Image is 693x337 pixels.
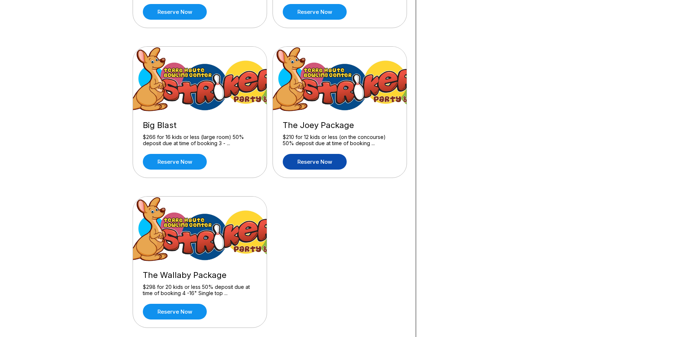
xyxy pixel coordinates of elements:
img: Big Blast [133,47,267,112]
a: Reserve now [283,4,347,20]
div: $210 for 12 kids or less (on the concourse) 50% deposit due at time of booking ... [283,134,397,147]
a: Reserve now [143,304,207,319]
a: Reserve now [143,4,207,20]
img: The Joey Package [273,47,407,112]
div: Big Blast [143,120,257,130]
div: $266 for 16 kids or less (large room) 50% deposit due at time of booking 3 - ... [143,134,257,147]
img: The Wallaby Package [133,197,267,262]
a: Reserve now [143,154,207,170]
div: The Joey Package [283,120,397,130]
div: The Wallaby Package [143,270,257,280]
a: Reserve now [283,154,347,170]
div: $298 for 20 kids or less 50% deposit due at time of booking 4 -16" Single top ... [143,284,257,297]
